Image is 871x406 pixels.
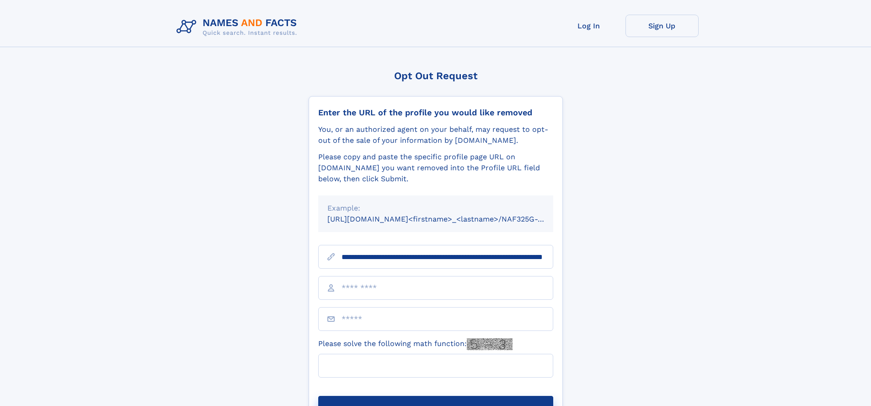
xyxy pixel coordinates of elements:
[327,215,571,223] small: [URL][DOMAIN_NAME]<firstname>_<lastname>/NAF325G-xxxxxxxx
[318,338,513,350] label: Please solve the following math function:
[552,15,625,37] a: Log In
[318,124,553,146] div: You, or an authorized agent on your behalf, may request to opt-out of the sale of your informatio...
[309,70,563,81] div: Opt Out Request
[318,152,553,184] div: Please copy and paste the specific profile page URL on [DOMAIN_NAME] you want removed into the Pr...
[327,203,544,214] div: Example:
[625,15,699,37] a: Sign Up
[318,108,553,118] div: Enter the URL of the profile you would like removed
[173,15,305,39] img: Logo Names and Facts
